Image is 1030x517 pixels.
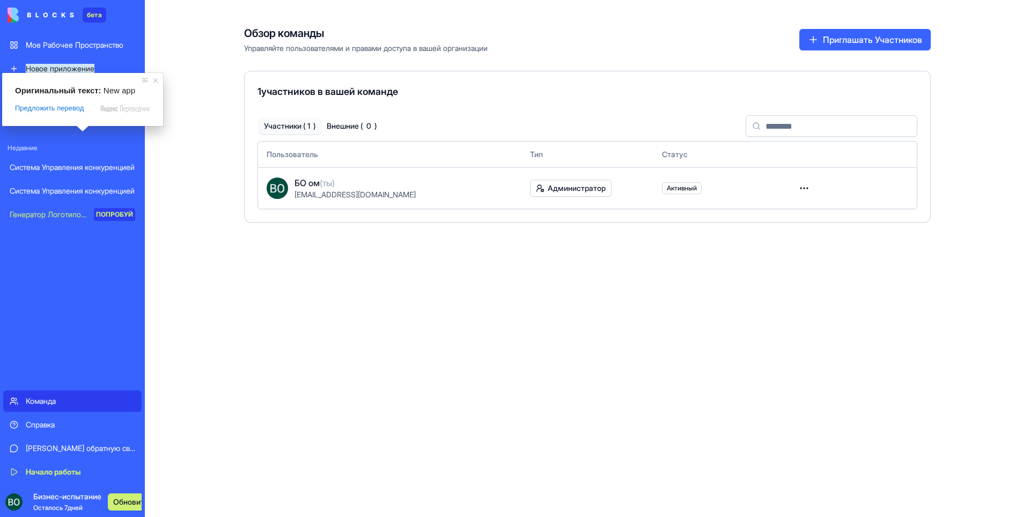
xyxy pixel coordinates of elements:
[26,467,81,476] ya-tr-span: Начало работы
[15,86,101,95] span: Оригинальный текст:
[10,186,135,195] ya-tr-span: Система Управления конкуренцией
[257,86,261,97] ya-tr-span: 1
[313,121,316,131] ya-tr-span: )
[108,493,154,511] button: Обновить
[3,438,142,459] a: [PERSON_NAME] обратную связь
[823,33,922,46] ya-tr-span: Приглашать Участников
[264,121,304,131] ya-tr-span: Участники (
[244,43,488,53] ya-tr-span: Управляйте пользователями и правами доступа в вашей организации
[3,461,142,483] a: Начало работы
[295,190,416,199] ya-tr-span: [EMAIL_ADDRESS][DOMAIN_NAME]
[530,180,612,197] button: Администратор
[3,414,142,435] a: Справка
[68,504,83,512] ya-tr-span: дней
[113,497,149,507] ya-tr-span: Обновить
[244,27,324,40] ya-tr-span: Обзор команды
[8,8,74,23] img: логотип
[3,390,142,412] a: Команда
[3,180,142,202] a: Система Управления конкуренцией
[26,40,123,49] ya-tr-span: Мое Рабочее Пространство
[662,150,688,159] ya-tr-span: Статус
[96,210,133,218] ya-tr-span: ПОПРОБУЙ
[320,178,335,188] ya-tr-span: (ты)
[261,86,398,97] ya-tr-span: участников в вашей команде
[799,29,931,50] button: Приглашать Участников
[15,104,84,113] span: Предложить перевод
[87,11,102,19] ya-tr-span: бета
[8,8,106,23] a: бета
[3,204,142,225] a: Генератор Логотипов с искусственным ИнтеллектомПОПРОБУЙ
[530,150,543,159] ya-tr-span: Тип
[5,493,23,511] img: ACg8ocIC6yFPbx-baJ8WC6b41TaGrIWuaiRkaYnCIJa9bPH9sn0Ikg=s96-c
[10,210,195,219] ya-tr-span: Генератор Логотипов с искусственным Интеллектом
[366,121,371,131] ya-tr-span: 0
[374,121,377,131] ya-tr-span: )
[548,183,606,193] ya-tr-span: Администратор
[3,58,142,79] a: Новое приложение
[33,504,68,512] ya-tr-span: Осталось 7
[108,493,133,511] a: Обновить
[104,86,135,95] span: New app
[10,163,135,172] ya-tr-span: Система Управления конкуренцией
[26,396,56,405] ya-tr-span: Команда
[327,121,363,131] ya-tr-span: Внешние (
[667,184,697,192] ya-tr-span: Активный
[267,150,318,159] ya-tr-span: Пользователь
[26,64,94,73] ya-tr-span: Новое приложение
[33,492,101,501] ya-tr-span: Бизнес-испытание
[3,157,142,178] a: Система Управления конкуренцией
[295,178,320,188] ya-tr-span: БО ом
[307,121,310,131] ya-tr-span: 1
[3,34,142,56] a: Мое Рабочее Пространство
[267,178,288,199] img: ACg8ocIC6yFPbx-baJ8WC6b41TaGrIWuaiRkaYnCIJa9bPH9sn0Ikg=s96-c
[8,144,38,152] ya-tr-span: Недавние
[26,420,55,429] ya-tr-span: Справка
[26,444,141,453] ya-tr-span: [PERSON_NAME] обратную связь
